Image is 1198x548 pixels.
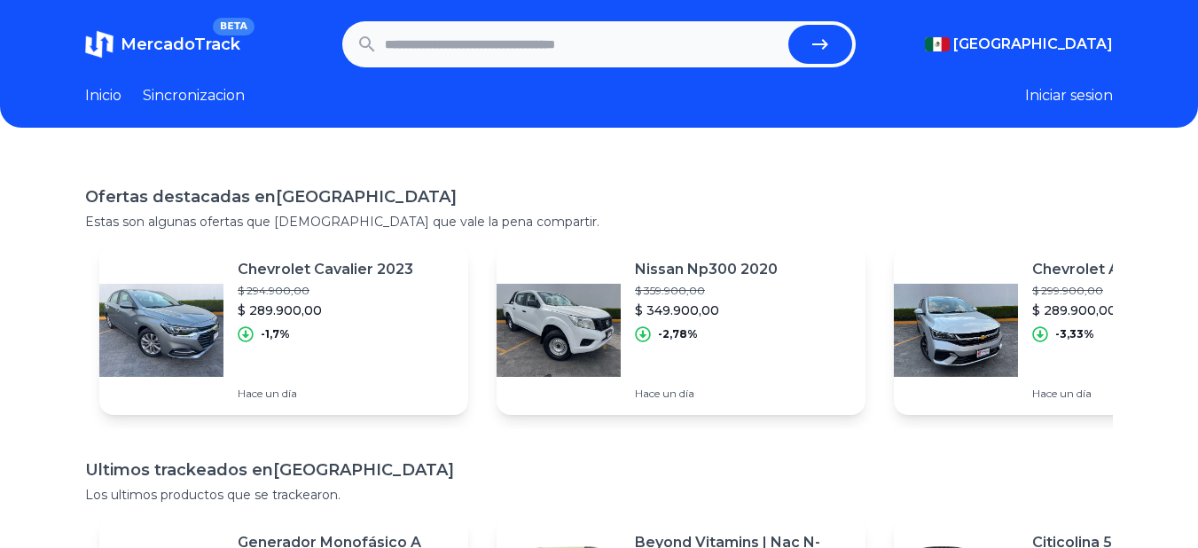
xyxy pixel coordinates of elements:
[635,387,778,401] p: Hace un día
[635,301,778,319] p: $ 349.900,00
[143,85,245,106] a: Sincronizacion
[85,85,121,106] a: Inicio
[99,268,223,392] img: Featured image
[121,35,240,54] span: MercadoTrack
[85,30,240,59] a: MercadoTrackBETA
[635,284,778,298] p: $ 359.900,00
[635,259,778,280] p: Nissan Np300 2020
[85,184,1113,209] h1: Ofertas destacadas en [GEOGRAPHIC_DATA]
[1055,327,1094,341] p: -3,33%
[99,245,468,415] a: Featured imageChevrolet Cavalier 2023$ 294.900,00$ 289.900,00-1,7%Hace un día
[238,301,413,319] p: $ 289.900,00
[1032,259,1188,280] p: Chevrolet Aveo 2024
[1025,85,1113,106] button: Iniciar sesion
[894,268,1018,392] img: Featured image
[1032,387,1188,401] p: Hace un día
[261,327,290,341] p: -1,7%
[953,34,1113,55] span: [GEOGRAPHIC_DATA]
[658,327,698,341] p: -2,78%
[238,284,413,298] p: $ 294.900,00
[213,18,254,35] span: BETA
[85,486,1113,504] p: Los ultimos productos que se trackearon.
[85,458,1113,482] h1: Ultimos trackeados en [GEOGRAPHIC_DATA]
[85,30,114,59] img: MercadoTrack
[85,213,1113,231] p: Estas son algunas ofertas que [DEMOGRAPHIC_DATA] que vale la pena compartir.
[497,268,621,392] img: Featured image
[497,245,865,415] a: Featured imageNissan Np300 2020$ 359.900,00$ 349.900,00-2,78%Hace un día
[925,37,950,51] img: Mexico
[238,259,413,280] p: Chevrolet Cavalier 2023
[925,34,1113,55] button: [GEOGRAPHIC_DATA]
[238,387,413,401] p: Hace un día
[1032,284,1188,298] p: $ 299.900,00
[1032,301,1188,319] p: $ 289.900,00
